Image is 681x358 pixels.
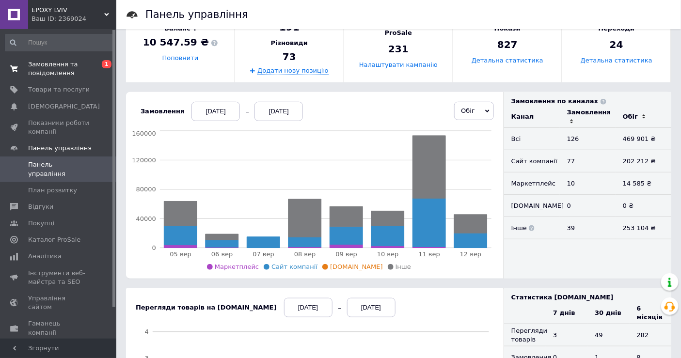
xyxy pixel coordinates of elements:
span: Різновиди [271,39,308,48]
tspan: 09 вер [335,250,357,258]
div: Ваш ID: 2369024 [32,15,116,23]
th: 6 місяців [630,302,671,324]
div: Обіг [623,112,638,121]
div: [DATE] [347,298,396,317]
a: Детальна статистика [472,57,543,64]
td: Перегляди товарів [504,324,546,346]
th: 7 днів [546,302,587,324]
span: План розвитку [28,186,77,195]
span: Відгуки [28,202,53,211]
tspan: 12 вер [460,250,481,258]
span: Показники роботи компанії [28,119,90,136]
tspan: 06 вер [211,250,233,258]
span: [DEMOGRAPHIC_DATA] [28,102,100,111]
td: 3 [546,324,587,346]
div: [DATE] [254,102,303,121]
span: 231 [388,43,409,56]
span: Панель управління [28,160,90,178]
td: 10 [560,172,616,195]
td: [DOMAIN_NAME] [504,195,560,217]
td: 14 585 ₴ [616,172,671,195]
span: Управління сайтом [28,294,90,311]
span: [DOMAIN_NAME] [330,263,383,270]
td: 282 [630,324,671,346]
tspan: 40000 [136,215,156,222]
a: Додати нову позицію [257,67,328,75]
div: Замовлення по каналах [511,97,671,106]
span: Інше [396,263,411,270]
span: Інструменти веб-майстра та SEO [28,269,90,286]
tspan: 11 вер [418,250,440,258]
span: EPOXY LVIV [32,6,104,15]
th: 30 днів [588,302,630,324]
span: Товари та послуги [28,85,90,94]
span: 10 547.59 ₴ [143,36,218,49]
tspan: 0 [152,244,156,251]
span: Аналітика [28,252,62,261]
div: [DATE] [191,102,240,121]
span: Покази [494,24,521,33]
td: Маркетплейс [504,172,560,195]
span: Баланс*: [143,24,218,33]
td: 202 212 ₴ [616,150,671,172]
div: Замовлення [141,107,184,116]
span: Сайт компанії [271,263,317,270]
tspan: 05 вер [170,250,191,258]
span: Переходи [599,24,635,33]
td: Сайт компанії [504,150,560,172]
span: Замовлення та повідомлення [28,60,90,78]
div: Замовлення [567,108,611,117]
div: Перегляди товарів на [DOMAIN_NAME] [136,303,277,312]
span: 1 [102,60,111,68]
tspan: 08 вер [294,250,316,258]
a: Детальна статистика [581,57,652,64]
td: 0 [560,195,616,217]
td: 253 104 ₴ [616,217,671,239]
span: Каталог ProSale [28,235,80,244]
span: Гаманець компанії [28,319,90,337]
span: 24 [610,38,623,52]
div: [DATE] [284,298,333,317]
td: Всi [504,128,560,150]
span: Обіг [461,107,475,114]
td: 49 [588,324,630,346]
td: Інше [504,217,560,239]
td: 126 [560,128,616,150]
span: Покупці [28,219,54,228]
span: 73 [283,50,296,64]
input: Пошук [5,34,114,51]
div: Статистика [DOMAIN_NAME] [511,293,671,302]
a: Налаштувати кампанію [359,62,438,69]
tspan: 10 вер [377,250,398,258]
td: 0 ₴ [616,195,671,217]
tspan: 160000 [132,130,156,137]
td: 469 901 ₴ [616,128,671,150]
span: 827 [497,38,518,52]
td: 77 [560,150,616,172]
tspan: 120000 [132,156,156,164]
td: 39 [560,217,616,239]
span: Маркетплейс [215,263,259,270]
span: Панель управління [28,144,92,153]
h1: Панель управління [145,9,248,20]
tspan: 80000 [136,186,156,193]
tspan: 4 [145,328,149,336]
tspan: 07 вер [253,250,274,258]
a: Поповнити [162,55,199,62]
td: Канал [504,106,560,128]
